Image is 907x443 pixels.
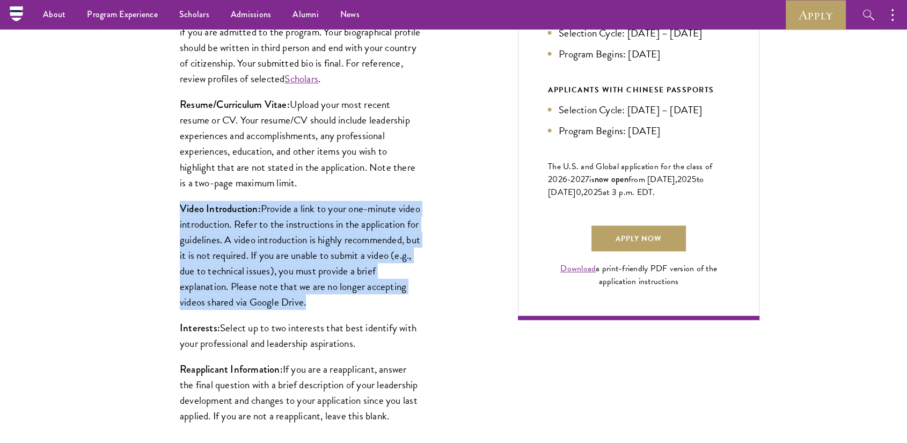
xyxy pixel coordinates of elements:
[560,262,596,275] a: Download
[598,186,603,199] span: 5
[548,262,729,288] div: a print-friendly PDF version of the application instructions
[548,83,729,97] div: APPLICANTS WITH CHINESE PASSPORTS
[567,173,585,186] span: -202
[677,173,692,186] span: 202
[548,123,729,139] li: Program Begins: [DATE]
[692,173,697,186] span: 5
[589,173,595,186] span: is
[180,201,421,310] p: Provide a link to your one-minute video introduction. Refer to the instructions in the applicatio...
[585,173,589,186] span: 7
[595,173,628,185] span: now open
[548,160,712,186] span: The U.S. and Global application for the class of 202
[180,321,220,335] strong: Interests:
[548,102,729,118] li: Selection Cycle: [DATE] – [DATE]
[180,201,261,216] strong: Video Introduction:
[581,186,583,199] span: ,
[628,173,677,186] span: from [DATE],
[180,362,283,376] strong: Reapplicant Information:
[583,186,598,199] span: 202
[591,226,686,251] a: Apply Now
[603,186,655,199] span: at 3 p.m. EDT.
[180,361,421,424] p: If you are a reapplicant, answer the final question with a brief description of your leadership d...
[548,25,729,41] li: Selection Cycle: [DATE] – [DATE]
[180,97,421,190] p: Upload your most recent resume or CV. Your resume/CV should include leadership experiences and ac...
[548,46,729,62] li: Program Begins: [DATE]
[180,97,290,112] strong: Resume/Curriculum Vitae:
[284,71,318,86] a: Scholars
[576,186,581,199] span: 0
[180,320,421,351] p: Select up to two interests that best identify with your professional and leadership aspirations.
[548,173,704,199] span: to [DATE]
[562,173,567,186] span: 6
